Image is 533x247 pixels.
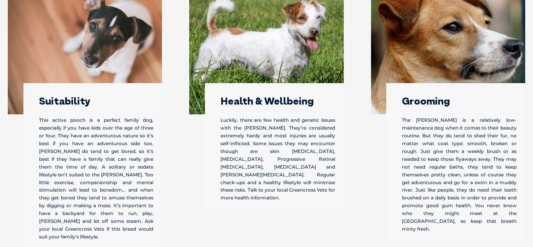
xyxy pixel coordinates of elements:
h3: Suitability [39,96,154,106]
p: This active pooch is a perfect family dog, especially if you have kids over the age of three or f... [39,116,154,241]
h3: Health & Wellbeing [220,96,335,106]
h3: Grooming [402,96,517,106]
p: Luckily, there are few health and genetic issues with the [PERSON_NAME]. They’re considered extre... [220,116,335,202]
p: The [PERSON_NAME] is a relatively low-maintenance dog when it comes to their beauty routine. But ... [402,116,517,233]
